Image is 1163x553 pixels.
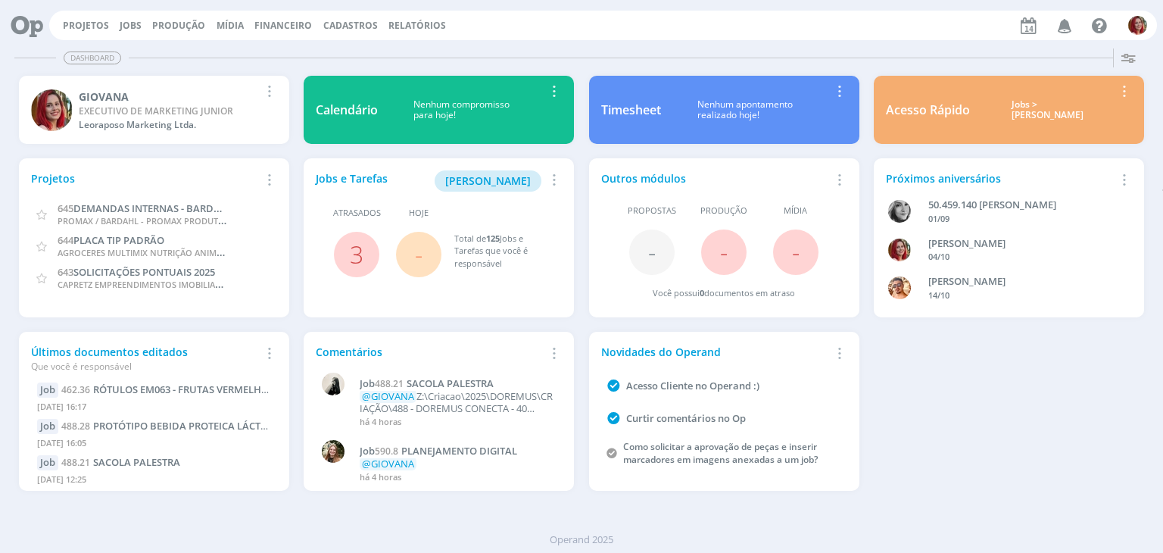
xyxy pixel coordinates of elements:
a: 3 [350,238,363,270]
div: [DATE] 16:17 [37,398,271,420]
div: Total de Jobs e Tarefas que você é responsável [454,233,547,270]
span: 644 [58,233,73,247]
span: [PERSON_NAME] [445,173,531,188]
a: Mídia [217,19,244,32]
span: CAPRETZ EMPREENDIMENTOS IMOBILIARIOS LTDA [58,276,257,291]
span: 01/09 [928,213,949,224]
a: Job590.8PLANEJAMENTO DIGITAL [360,445,554,458]
button: Relatórios [384,20,451,32]
a: 488.28PROTÓTIPO BEBIDA PROTEICA LÁCTEOS DOREMUS [61,419,329,433]
button: Jobs [115,20,146,32]
img: G [1128,16,1147,35]
img: V [888,276,911,299]
div: [DATE] 16:05 [37,434,271,456]
a: TimesheetNenhum apontamentorealizado hoje! [589,76,859,144]
span: PROTÓTIPO BEBIDA PROTEICA LÁCTEOS DOREMUS [93,419,329,433]
div: Novidades do Operand [601,344,830,360]
span: - [792,236,800,268]
span: SACOLA PALESTRA [407,376,494,390]
img: J [888,200,911,223]
span: 0 [700,287,704,298]
span: DEMANDAS INTERNAS - BARDAHL - 2025 [73,201,262,215]
span: 643 [58,265,73,279]
div: GIOVANA DE OLIVEIRA PERSINOTI [928,236,1115,252]
span: há 4 horas [360,416,401,427]
button: Financeiro [250,20,316,32]
img: L [322,440,345,463]
div: Últimos documentos editados [31,344,260,373]
div: Próximos aniversários [886,170,1115,186]
span: @GIOVANA [362,389,414,403]
a: GGIOVANAEXECUTIVO DE MARKETING JUNIORLeoraposo Marketing Ltda. [19,76,289,144]
div: Jobs > [PERSON_NAME] [981,99,1115,121]
img: R [322,373,345,395]
span: 488.21 [61,456,90,469]
span: AGROCERES MULTIMIX NUTRIÇÃO ANIMAL LTDA. [58,245,251,259]
div: Job [37,419,58,434]
span: Cadastros [323,19,378,32]
div: Nenhum compromisso para hoje! [378,99,544,121]
button: Produção [148,20,210,32]
a: 645DEMANDAS INTERNAS - BARDAHL - 2025 [58,201,262,215]
span: PLANEJAMENTO DIGITAL [401,444,517,458]
a: Como solicitar a aprovação de peças e inserir marcadores em imagens anexadas a um job? [623,440,818,466]
span: Atrasados [333,207,381,220]
div: Timesheet [601,101,661,119]
span: RÓTULOS EM063 - FRUTAS VERMELHAS [93,383,273,396]
div: 50.459.140 JANAÍNA LUNA FERRO [928,198,1115,213]
div: Você possui documentos em atraso [653,287,795,300]
button: G [1127,12,1148,39]
div: Que você é responsável [31,360,260,373]
span: 488.28 [61,420,90,433]
span: 488.21 [375,377,404,390]
img: G [888,239,911,261]
a: Financeiro [254,19,312,32]
a: Job488.21SACOLA PALESTRA [360,378,554,390]
span: - [720,236,728,268]
span: PROMAX / BARDAHL - PROMAX PRODUTOS MÁXIMOS S/A INDÚSTRIA E COMÉRCIO [58,213,385,227]
a: Jobs [120,19,142,32]
span: Hoje [409,207,429,220]
div: EXECUTIVO DE MARKETING JUNIOR [79,105,260,118]
span: PLACA TIP PADRÃO [73,233,164,247]
a: Relatórios [388,19,446,32]
span: - [415,238,422,270]
a: Curtir comentários no Op [626,411,746,425]
span: 14/10 [928,289,949,301]
div: Projetos [31,170,260,186]
span: Mídia [784,205,807,217]
div: [DATE] 12:25 [37,470,271,492]
a: Acesso Cliente no Operand :) [626,379,759,392]
div: GIOVANA [79,89,260,105]
span: Produção [700,205,747,217]
span: 590.8 [375,445,398,458]
span: Propostas [628,205,676,217]
a: 644PLACA TIP PADRÃO [58,233,164,247]
span: 645 [58,202,73,215]
a: 643SOLICITAÇÕES PONTUAIS 2025 [58,264,215,279]
div: Nenhum apontamento realizado hoje! [661,99,830,121]
span: 04/10 [928,251,949,262]
p: Z:\Criacao\2025\DOREMUS\CRIAÇÃO\488 - DOREMUS CONECTA - 40 ANOS\SACOLA PALESTRA\BAIXAS [360,391,554,414]
a: Projetos [63,19,109,32]
span: - [648,236,656,268]
span: 462.36 [61,383,90,396]
div: Outros módulos [601,170,830,186]
button: Cadastros [319,20,382,32]
span: SACOLA PALESTRA [93,455,180,469]
div: Acesso Rápido [886,101,970,119]
span: Dashboard [64,52,121,64]
button: Projetos [58,20,114,32]
span: @GIOVANA [362,457,414,470]
div: Calendário [316,101,378,119]
span: 125 [486,233,500,244]
span: SOLICITAÇÕES PONTUAIS 2025 [73,265,215,279]
div: Comentários [316,344,544,360]
button: Mídia [212,20,248,32]
span: há 4 horas [360,471,401,483]
div: Leoraposo Marketing Ltda. [79,118,260,132]
div: VICTOR MIRON COUTO [928,274,1115,289]
div: Job [37,455,58,470]
a: 462.36RÓTULOS EM063 - FRUTAS VERMELHAS [61,383,273,396]
img: G [31,89,73,131]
